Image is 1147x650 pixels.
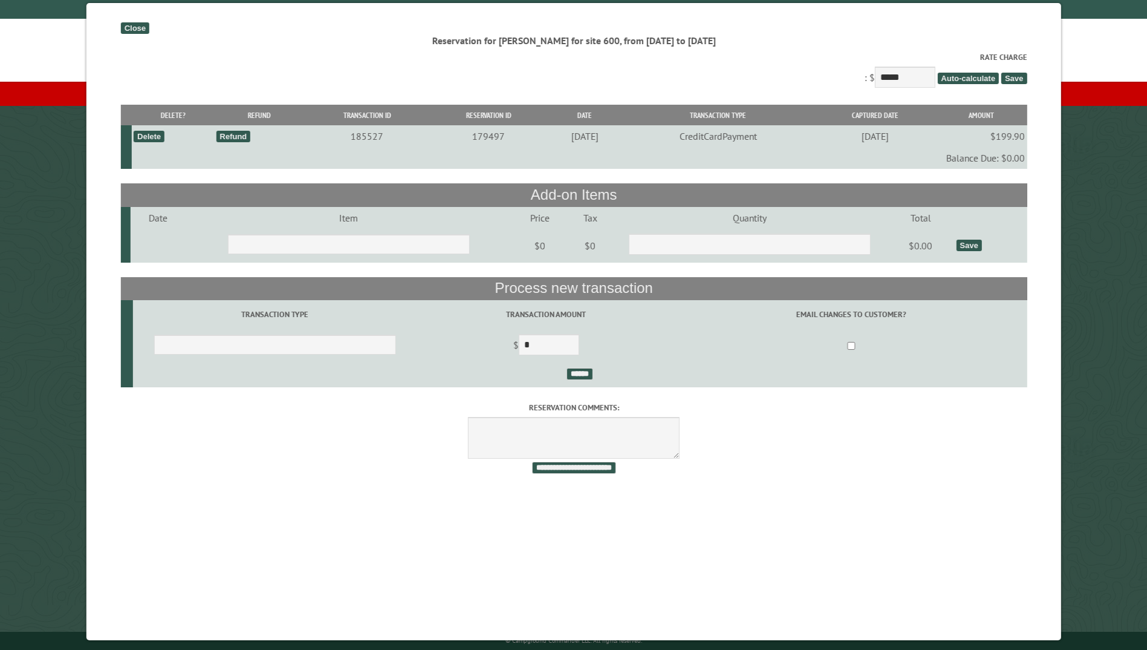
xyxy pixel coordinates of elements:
[935,125,1027,147] td: $199.90
[814,125,935,147] td: [DATE]
[677,309,1025,320] label: Email changes to customer?
[886,229,954,263] td: $0.00
[120,402,1027,413] label: Reservation comments:
[305,125,429,147] td: 185527
[1001,73,1026,84] span: Save
[120,34,1027,47] div: Reservation for [PERSON_NAME] for site 600, from [DATE] to [DATE]
[886,207,954,229] td: Total
[547,105,621,126] th: Date
[120,183,1027,206] th: Add-on Items
[568,229,611,263] td: $0
[621,105,814,126] th: Transaction Type
[130,207,186,229] td: Date
[568,207,611,229] td: Tax
[612,207,886,229] td: Quantity
[547,125,621,147] td: [DATE]
[120,22,149,34] div: Close
[937,73,999,84] span: Auto-calculate
[511,229,568,263] td: $0
[417,329,675,363] td: $
[120,51,1027,63] label: Rate Charge
[511,207,568,229] td: Price
[131,147,1026,169] td: Balance Due: $0.00
[214,105,305,126] th: Refund
[131,105,213,126] th: Delete?
[418,309,673,320] label: Transaction Amount
[186,207,511,229] td: Item
[120,51,1027,91] div: : $
[429,125,547,147] td: 179497
[134,131,164,142] div: Delete
[814,105,935,126] th: Captured Date
[505,637,642,645] small: © Campground Commander LLC. All rights reserved.
[120,277,1027,300] th: Process new transaction
[134,309,415,320] label: Transaction Type
[621,125,814,147] td: CreditCardPayment
[216,131,250,142] div: Refund
[956,240,981,251] div: Save
[429,105,547,126] th: Reservation ID
[935,105,1027,126] th: Amount
[305,105,429,126] th: Transaction ID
